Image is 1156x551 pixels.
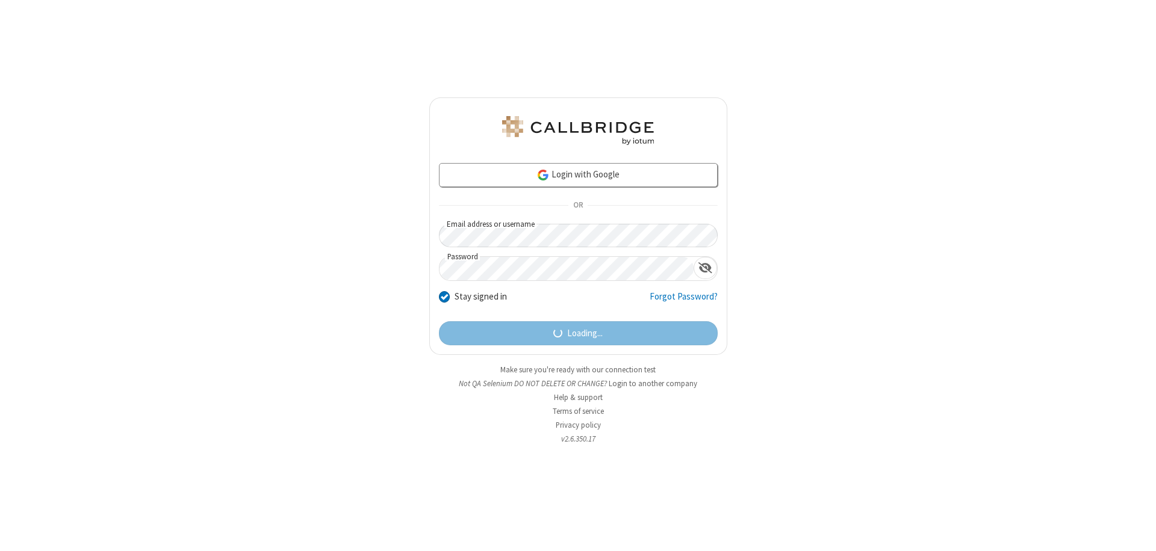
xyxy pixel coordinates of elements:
a: Forgot Password? [650,290,718,313]
a: Privacy policy [556,420,601,430]
span: OR [568,197,588,214]
a: Login with Google [439,163,718,187]
a: Help & support [554,392,603,402]
button: Login to another company [609,378,697,389]
button: Loading... [439,321,718,345]
input: Email address or username [439,224,718,247]
a: Terms of service [553,406,604,416]
div: Show password [694,257,717,279]
label: Stay signed in [455,290,507,304]
img: QA Selenium DO NOT DELETE OR CHANGE [500,116,656,145]
a: Make sure you're ready with our connection test [500,365,656,375]
img: google-icon.png [536,168,550,182]
li: Not QA Selenium DO NOT DELETE OR CHANGE? [429,378,727,389]
li: v2.6.350.17 [429,433,727,445]
span: Loading... [567,327,603,340]
input: Password [440,257,694,280]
